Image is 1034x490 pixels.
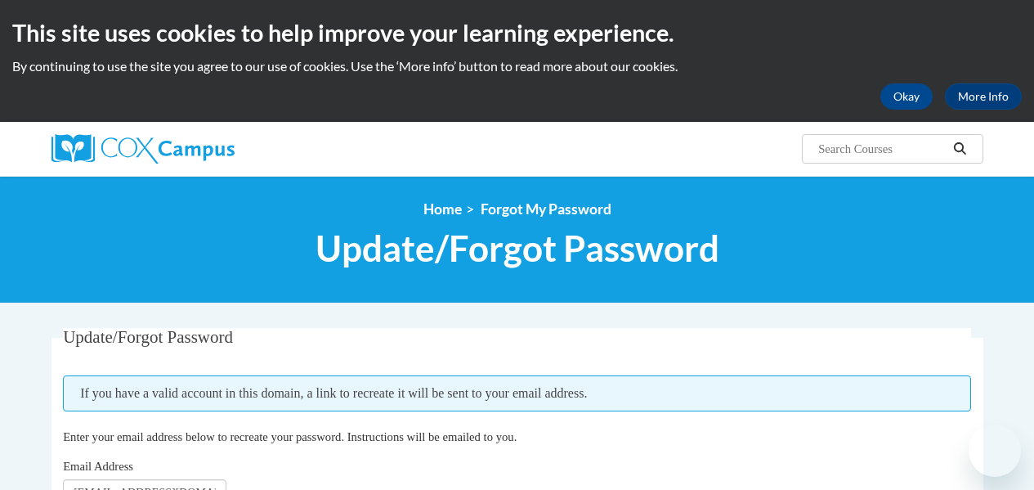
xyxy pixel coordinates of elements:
p: By continuing to use the site you agree to our use of cookies. Use the ‘More info’ button to read... [12,57,1022,75]
button: Search [947,139,972,159]
h2: This site uses cookies to help improve your learning experience. [12,16,1022,49]
span: Update/Forgot Password [316,227,719,270]
a: More Info [945,83,1022,110]
a: Home [423,200,462,218]
iframe: Button to launch messaging window [969,425,1021,477]
span: Enter your email address below to recreate your password. Instructions will be emailed to you. [63,430,517,443]
a: Cox Campus [51,134,346,164]
input: Search Courses [817,139,947,159]
span: Email Address [63,460,133,473]
span: Forgot My Password [481,200,611,218]
span: Update/Forgot Password [63,327,233,347]
img: Cox Campus [51,134,235,164]
button: Okay [880,83,933,110]
span: If you have a valid account in this domain, a link to recreate it will be sent to your email addr... [63,375,971,411]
